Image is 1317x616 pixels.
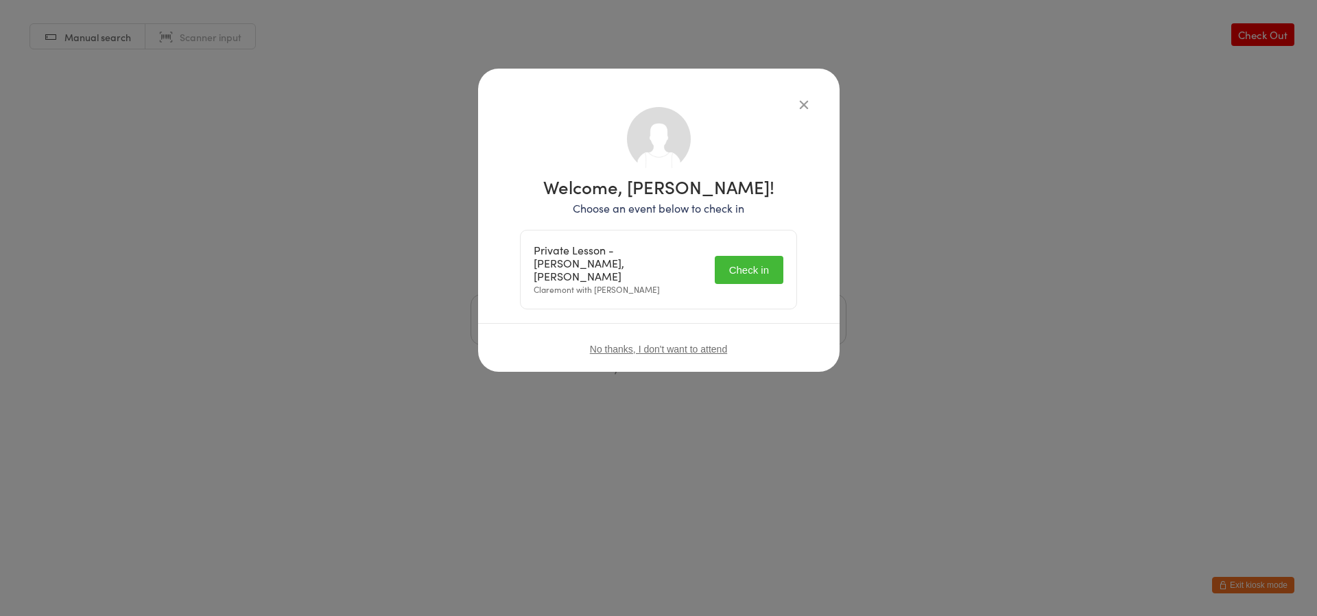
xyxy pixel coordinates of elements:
[534,244,707,283] div: Private Lesson - [PERSON_NAME], [PERSON_NAME]
[715,256,783,284] button: Check in
[590,344,727,355] button: No thanks, I don't want to attend
[534,244,707,296] div: Claremont with [PERSON_NAME]
[627,107,691,171] img: no_photo.png
[520,200,797,216] p: Choose an event below to check in
[520,178,797,196] h1: Welcome, [PERSON_NAME]!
